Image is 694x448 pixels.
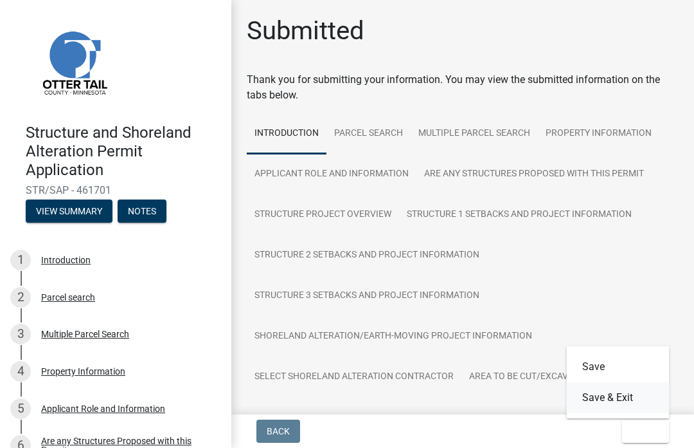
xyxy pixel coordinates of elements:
a: Parcel search [326,113,411,154]
a: Introduction [247,113,326,154]
h1: Submitted [247,15,364,46]
a: Applicant Role and Information [247,154,416,195]
button: Save & Exit [567,382,670,413]
span: Exit [632,426,651,436]
button: View Summary [26,200,112,223]
a: Property Information [538,113,659,154]
div: Applicant Role and Information [41,404,165,413]
div: 2 [10,287,31,308]
div: Parcel search [41,293,95,302]
h4: Structure and Shoreland Alteration Permit Application [26,124,221,179]
span: Back [267,426,290,436]
a: Area to be Filled/Leveled [247,397,383,438]
button: Back [256,420,300,443]
button: Save [567,351,670,382]
a: Are any Structures Proposed with this Permit [416,154,652,195]
div: 4 [10,361,31,382]
div: Property Information [41,367,125,376]
div: Introduction [41,256,91,265]
div: 5 [10,398,31,419]
a: Multiple Parcel Search [411,113,538,154]
div: Exit [567,346,670,418]
div: Multiple Parcel Search [41,330,129,339]
div: 1 [10,250,31,270]
a: Structure 1 Setbacks and project information [399,194,639,236]
div: Thank you for submitting your information. You may view the submitted information on the tabs below. [247,72,679,103]
a: Structure Project Overview [247,194,399,236]
a: Select Shoreland Alteration contractor [247,357,461,398]
a: Backfill at foundation [383,397,509,438]
a: Area to be Cut/Excavated [461,357,596,398]
wm-modal-confirm: Summary [26,207,112,218]
a: Structure 3 Setbacks and project information [247,275,487,317]
div: 3 [10,324,31,344]
button: Notes [118,200,166,223]
a: Structure 2 Setbacks and project information [247,235,487,276]
img: Otter Tail County, Minnesota [26,14,122,110]
a: Shoreland Alteration/Earth-Moving Project Information [247,316,540,357]
span: STR/SAP - 461701 [26,184,206,196]
button: Exit [622,420,669,443]
wm-modal-confirm: Notes [118,207,166,218]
